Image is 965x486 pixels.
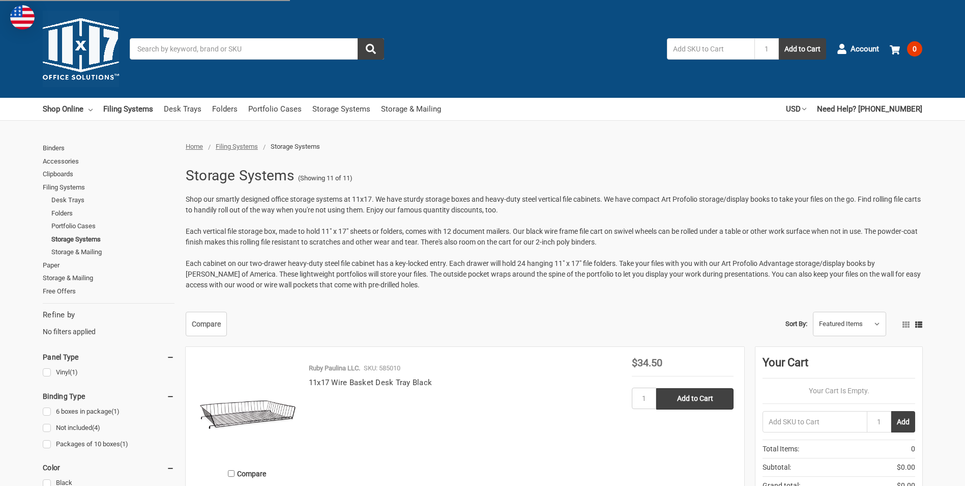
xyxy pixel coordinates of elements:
[216,143,258,150] a: Filing Systems
[891,411,915,433] button: Add
[70,368,78,376] span: (1)
[186,312,227,336] a: Compare
[92,424,100,431] span: (4)
[43,168,174,181] a: Clipboards
[786,98,806,120] a: USD
[312,98,370,120] a: Storage Systems
[763,386,915,396] p: Your Cart Is Empty.
[186,259,921,289] span: Each cabinet on our two-drawer heavy-duty steel file cabinet has a key-locked entry. Each drawer ...
[779,38,826,60] button: Add to Cart
[43,181,174,194] a: Filing Systems
[51,220,174,233] a: Portfolio Cases
[51,207,174,220] a: Folders
[130,38,384,60] input: Search by keyword, brand or SKU
[212,98,238,120] a: Folders
[309,378,432,387] a: 11x17 Wire Basket Desk Tray Black
[43,438,174,451] a: Packages of 10 boxes
[43,98,93,120] a: Shop Online
[51,233,174,246] a: Storage Systems
[907,41,922,57] span: 0
[43,309,174,337] div: No filters applied
[763,354,915,379] div: Your Cart
[43,142,174,155] a: Binders
[111,408,120,415] span: (1)
[43,421,174,435] a: Not included
[43,285,174,298] a: Free Offers
[271,143,320,150] span: Storage Systems
[656,388,734,410] input: Add to Cart
[785,316,807,332] label: Sort By:
[186,143,203,150] a: Home
[381,98,441,120] a: Storage & Mailing
[309,363,360,373] p: Ruby Paulina LLC.
[298,173,353,183] span: (Showing 11 of 11)
[43,390,174,402] h5: Binding Type
[817,98,922,120] a: Need Help? [PHONE_NUMBER]
[51,246,174,259] a: Storage & Mailing
[10,5,35,30] img: duty and tax information for United States
[763,411,867,433] input: Add SKU to Cart
[890,36,922,62] a: 0
[911,444,915,454] span: 0
[120,440,128,448] span: (1)
[186,195,921,214] span: Shop our smartly designed office storage systems at 11x17. We have sturdy storage boxes and heavy...
[186,163,295,189] h1: Storage Systems
[43,272,174,285] a: Storage & Mailing
[228,470,235,477] input: Compare
[186,227,918,246] span: Each vertical file storage box, made to hold 11" x 17" sheets or folders, comes with 12 document ...
[51,194,174,207] a: Desk Trays
[763,444,799,454] span: Total Items:
[43,11,119,87] img: 11x17.com
[667,38,754,60] input: Add SKU to Cart
[43,309,174,321] h5: Refine by
[43,405,174,419] a: 6 boxes in package
[43,462,174,474] h5: Color
[196,358,298,460] img: 11x17 Wire Basket Desk Tray Black
[43,259,174,272] a: Paper
[196,465,298,482] label: Compare
[164,98,201,120] a: Desk Trays
[43,351,174,363] h5: Panel Type
[851,43,879,55] span: Account
[632,357,662,369] span: $34.50
[43,155,174,168] a: Accessories
[364,363,400,373] p: SKU: 585010
[43,366,174,380] a: Vinyl
[248,98,302,120] a: Portfolio Cases
[837,36,879,62] a: Account
[103,98,153,120] a: Filing Systems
